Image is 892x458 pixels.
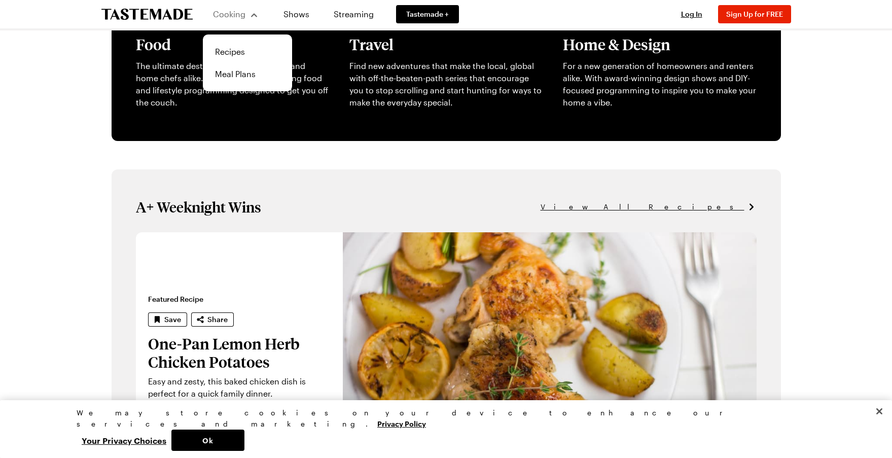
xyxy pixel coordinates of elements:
[671,9,712,19] button: Log In
[191,312,234,327] button: Share
[148,312,187,327] button: Save recipe
[101,9,193,20] a: To Tastemade Home Page
[213,9,245,19] span: Cooking
[171,430,244,451] button: Ok
[164,314,181,325] span: Save
[406,9,449,19] span: Tastemade +
[868,400,890,422] button: Close
[203,34,292,91] div: Cooking
[77,430,171,451] button: Your Privacy Choices
[718,5,791,23] button: Sign Up for FREE
[207,314,228,325] span: Share
[213,2,259,26] button: Cooking
[541,201,757,213] a: View All Recipes
[209,41,286,63] a: Recipes
[77,407,807,430] div: We may store cookies on your device to enhance our services and marketing.
[77,407,807,451] div: Privacy
[726,10,783,18] span: Sign Up for FREE
[681,10,702,18] span: Log In
[541,201,744,213] span: View All Recipes
[136,198,261,216] h1: A+ Weeknight Wins
[209,63,286,85] a: Meal Plans
[396,5,459,23] a: Tastemade +
[377,418,426,428] a: More information about your privacy, opens in a new tab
